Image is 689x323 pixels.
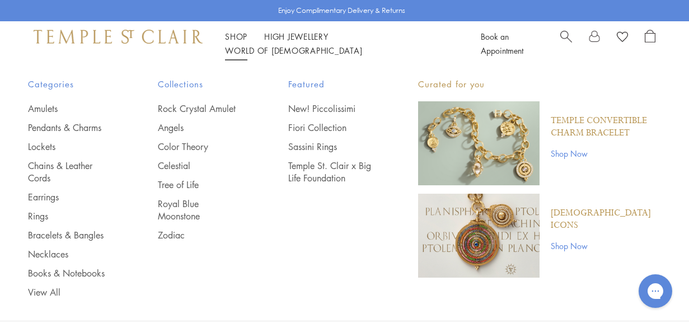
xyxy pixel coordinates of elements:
a: Amulets [28,102,113,115]
p: Enjoy Complimentary Delivery & Returns [278,5,405,16]
iframe: Gorgias live chat messenger [633,270,678,312]
a: Lockets [28,141,113,153]
a: Open Shopping Bag [645,30,655,58]
a: Temple Convertible Charm Bracelet [551,115,661,139]
a: World of [DEMOGRAPHIC_DATA]World of [DEMOGRAPHIC_DATA] [225,45,362,56]
a: Bracelets & Bangles [28,229,113,241]
img: Temple St. Clair [34,30,203,43]
a: Pendants & Charms [28,121,113,134]
a: View Wishlist [617,30,628,46]
a: [DEMOGRAPHIC_DATA] Icons [551,207,661,232]
a: Book an Appointment [481,31,523,56]
span: Featured [288,77,373,91]
a: New! Piccolissimi [288,102,373,115]
a: Fiori Collection [288,121,373,134]
a: ShopShop [225,31,247,42]
a: Chains & Leather Cords [28,160,113,184]
p: Curated for you [418,77,661,91]
a: Search [560,30,572,58]
a: Royal Blue Moonstone [158,198,243,222]
a: High JewelleryHigh Jewellery [264,31,329,42]
a: View All [28,286,113,298]
a: Earrings [28,191,113,203]
a: Temple St. Clair x Big Life Foundation [288,160,373,184]
a: Books & Notebooks [28,267,113,279]
span: Categories [28,77,113,91]
a: Rock Crystal Amulet [158,102,243,115]
a: Zodiac [158,229,243,241]
nav: Main navigation [225,30,456,58]
a: Celestial [158,160,243,172]
a: Necklaces [28,248,113,260]
a: Shop Now [551,240,661,252]
a: Tree of Life [158,179,243,191]
a: Angels [158,121,243,134]
a: Sassini Rings [288,141,373,153]
span: Collections [158,77,243,91]
a: Color Theory [158,141,243,153]
a: Shop Now [551,147,661,160]
a: Rings [28,210,113,222]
